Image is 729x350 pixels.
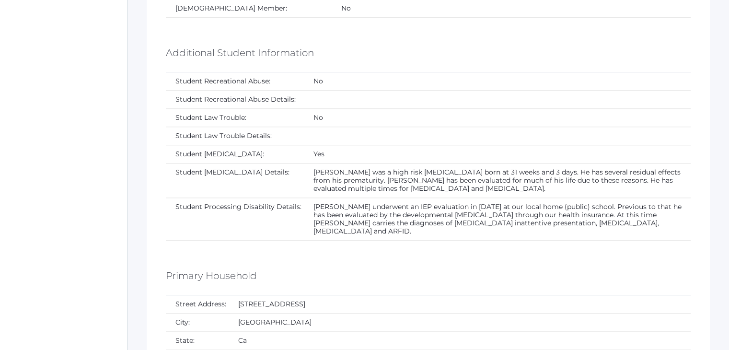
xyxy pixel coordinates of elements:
h5: Additional Student Information [166,45,314,61]
td: State: [166,331,229,350]
td: City: [166,313,229,331]
td: Student Law Trouble Details: [166,127,304,145]
h5: Primary Household [166,268,257,284]
td: Student Recreational Abuse: [166,72,304,91]
td: Student Law Trouble: [166,108,304,127]
td: Student Processing Disability Details: [166,198,304,240]
td: [PERSON_NAME] underwent an IEP evaluation in [DATE] at our local home (public) school. Previous t... [304,198,691,240]
td: [STREET_ADDRESS] [229,295,691,314]
td: Yes [304,145,691,163]
td: Student [MEDICAL_DATA] Details: [166,163,304,198]
td: [PERSON_NAME] was a high risk [MEDICAL_DATA] born at 31 weeks and 3 days. He has several residual... [304,163,691,198]
td: No [304,108,691,127]
td: Student Recreational Abuse Details: [166,90,304,108]
td: [GEOGRAPHIC_DATA] [229,313,691,331]
td: Ca [229,331,691,350]
td: No [304,72,691,91]
td: Street Address: [166,295,229,314]
td: Student [MEDICAL_DATA]: [166,145,304,163]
